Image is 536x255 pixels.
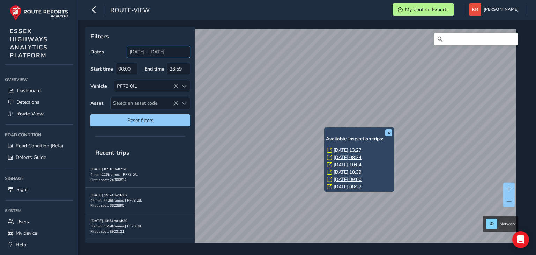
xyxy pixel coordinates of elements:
a: Help [5,239,73,250]
button: Reset filters [90,114,190,126]
span: Route View [16,110,44,117]
span: Recent trips [90,144,134,162]
label: Asset [90,100,103,107]
div: Open Intercom Messenger [512,231,529,248]
a: Users [5,216,73,227]
span: Defects Guide [16,154,46,161]
span: First asset: 24300834 [90,177,126,182]
a: [DATE] 09:00 [334,176,362,183]
button: [PERSON_NAME] [469,3,521,16]
label: End time [144,66,164,72]
img: rr logo [10,5,68,21]
a: Road Condition (Beta) [5,140,73,152]
div: 36 min | 1654 frames | PF73 0JL [90,224,190,229]
span: Dashboard [17,87,41,94]
label: Vehicle [90,83,107,89]
span: My Confirm Exports [405,6,449,13]
span: Select an asset code [111,97,178,109]
span: First asset: 8903121 [90,229,124,234]
a: Signs [5,184,73,195]
a: Dashboard [5,85,73,96]
strong: [DATE] 07:16 to 07:20 [90,167,127,172]
div: Road Condition [5,130,73,140]
a: [DATE] 10:04 [334,162,362,168]
a: [DATE] 13:27 [334,147,362,153]
img: diamond-layout [469,3,481,16]
label: Dates [90,49,104,55]
span: Reset filters [96,117,185,124]
div: System [5,205,73,216]
p: Filters [90,32,190,41]
span: Users [16,218,29,225]
span: Network [500,221,516,227]
span: [PERSON_NAME] [484,3,519,16]
div: Signage [5,173,73,184]
button: x [385,129,392,136]
a: [DATE] 08:22 [334,184,362,190]
div: PF73 0JL [114,80,178,92]
input: Search [434,33,518,45]
label: Start time [90,66,113,72]
span: My device [16,230,37,236]
a: My device [5,227,73,239]
span: ESSEX HIGHWAYS ANALYTICS PLATFORM [10,27,48,59]
div: Overview [5,74,73,85]
span: Help [16,241,26,248]
div: 4 min | 226 frames | PF73 0JL [90,172,190,177]
canvas: Map [88,29,516,251]
button: My Confirm Exports [393,3,454,16]
strong: [DATE] 13:54 to 14:30 [90,218,127,224]
a: Route View [5,108,73,119]
span: Signs [16,186,29,193]
div: 44 min | 4428 frames | PF73 0JL [90,198,190,203]
a: [DATE] 08:34 [334,154,362,161]
div: Select an asset code [178,97,190,109]
span: Road Condition (Beta) [16,143,63,149]
h6: Available inspection trips: [326,136,392,142]
a: [DATE] 10:39 [334,169,362,175]
span: route-view [110,6,150,16]
strong: [DATE] 15:24 to 16:07 [90,192,127,198]
span: First asset: 6602890 [90,203,124,208]
a: Detections [5,96,73,108]
a: Defects Guide [5,152,73,163]
span: Detections [16,99,39,105]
